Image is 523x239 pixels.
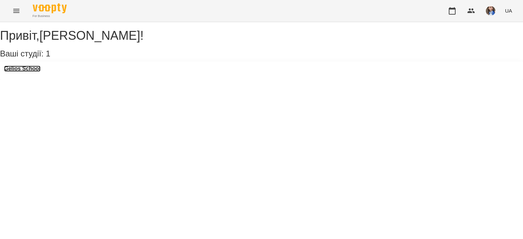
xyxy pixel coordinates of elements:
a: Gelios School [4,66,41,72]
img: 727e98639bf378bfedd43b4b44319584.jpeg [486,6,495,16]
button: UA [502,4,515,17]
button: Menu [8,3,25,19]
span: For Business [33,14,67,18]
span: UA [505,7,512,14]
span: 1 [46,49,50,58]
img: Voopty Logo [33,3,67,13]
